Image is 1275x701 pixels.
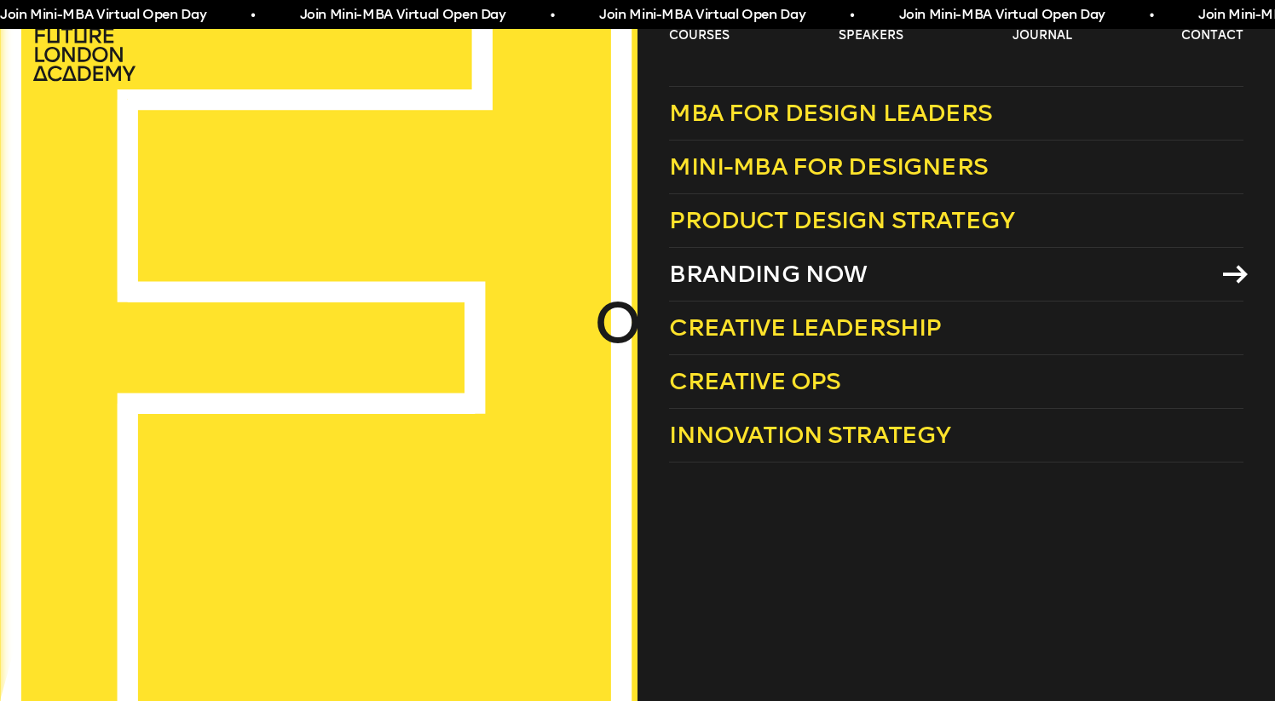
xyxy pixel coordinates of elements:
[669,27,730,44] a: courses
[669,194,1243,248] a: Product Design Strategy
[669,248,1243,302] a: Branding Now
[669,313,941,342] span: Creative Leadership
[551,5,555,26] span: •
[669,409,1243,463] a: Innovation Strategy
[669,355,1243,409] a: Creative Ops
[1012,27,1072,44] a: journal
[669,260,867,288] span: Branding Now
[839,27,903,44] a: speakers
[669,206,1014,234] span: Product Design Strategy
[669,141,1243,194] a: Mini-MBA for Designers
[251,5,255,26] span: •
[669,302,1243,355] a: Creative Leadership
[669,367,840,395] span: Creative Ops
[669,152,988,181] span: Mini-MBA for Designers
[669,86,1243,141] a: MBA for Design Leaders
[669,99,992,127] span: MBA for Design Leaders
[850,5,854,26] span: •
[1150,5,1154,26] span: •
[669,421,950,449] span: Innovation Strategy
[1181,27,1243,44] a: contact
